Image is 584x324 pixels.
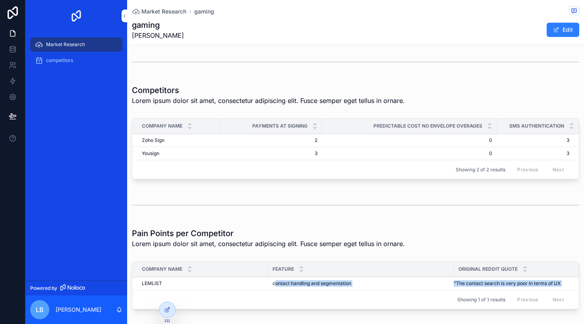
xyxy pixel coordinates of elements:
[132,239,405,248] span: Lorem ipsum dolor sit amet, consectetur adipiscing elit. Fusce semper eget tellus in ornare.
[70,10,83,22] img: App logo
[132,19,184,31] h1: gaming
[456,167,505,173] span: Showing 2 of 2 results
[25,32,127,78] div: scrollable content
[194,8,214,16] a: gaming
[142,280,162,287] span: LEMLIST
[142,266,182,272] span: Company Name
[132,85,405,96] h1: Competitors
[142,123,182,129] span: Company Name
[132,31,184,40] span: [PERSON_NAME]
[142,150,216,157] a: Yousign
[132,228,405,239] h1: Pain Points per Competitor
[30,285,57,291] span: Powered by
[30,37,122,52] a: Market Research
[454,280,561,287] span: "The contact search is very poor in terms of UX
[458,266,518,272] span: Original Reddit Quote
[141,8,186,16] span: Market Research
[225,150,317,157] a: 3
[547,23,579,37] button: Edit
[30,53,122,68] a: competitors
[509,123,564,129] span: SMS Authentication
[46,57,73,64] span: competitors
[132,8,186,16] a: Market Research
[142,137,164,144] span: Zoho Sign
[497,150,569,157] a: 3
[25,281,127,295] a: Powered by
[457,297,505,303] span: Showing 1 of 1 results
[142,150,159,157] span: Yousign
[497,137,569,144] a: 3
[327,150,492,157] a: 0
[132,96,405,105] span: Lorem ipsum dolor sit amet, consectetur adipiscing elit. Fusce semper eget tellus in ornare.
[273,280,351,287] span: contact handling and segmentation
[273,266,294,272] span: Feature
[36,305,44,314] span: LB
[225,137,317,144] a: 2
[56,306,101,314] p: [PERSON_NAME]
[142,137,216,144] a: Zoho Sign
[252,123,307,129] span: Payments At Signing
[373,123,482,129] span: Predictable Cost No Envelope Overages
[46,41,85,48] span: Market Research
[327,137,492,144] a: 0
